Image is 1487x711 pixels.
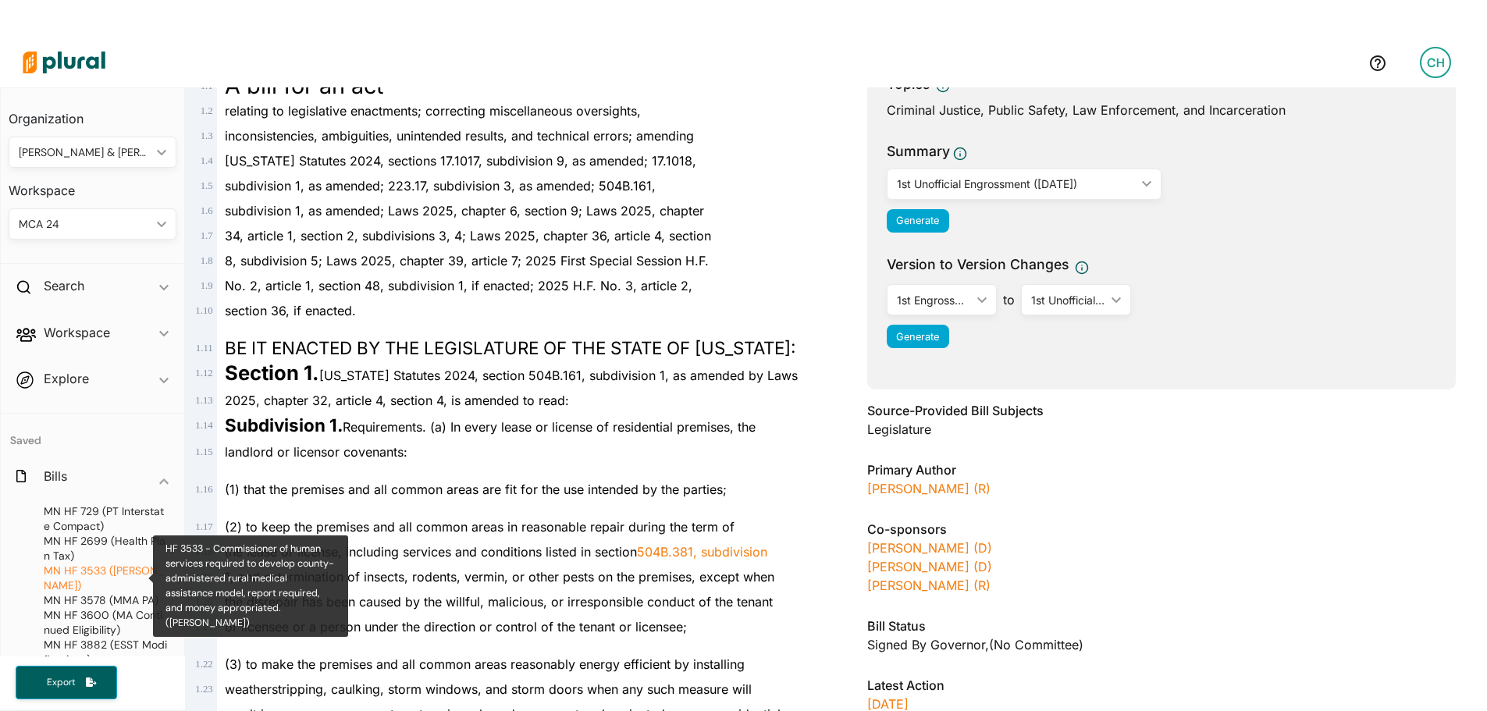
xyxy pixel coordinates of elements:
[225,519,735,535] span: (2) to keep the premises and all common areas in reasonable repair during the term of
[44,504,164,533] span: HF 729 (PT Interstate Compact)
[36,676,86,689] span: Export
[896,215,939,226] span: Generate
[44,608,162,637] span: HF 3600 (MA Continued Eligibility)
[867,520,1456,539] h3: Co-sponsors
[201,255,213,266] span: 1 . 8
[201,280,213,291] span: 1 . 9
[896,331,939,343] span: Generate
[201,130,213,141] span: 1 . 3
[225,656,745,672] span: (3) to make the premises and all common areas reasonably energy efficient by installing
[225,361,319,385] strong: Section 1.
[9,168,176,202] h3: Workspace
[44,563,165,592] span: HF 3533 ([PERSON_NAME])
[225,419,756,435] span: Requirements. (a) In every lease or license of residential premises, the
[195,305,212,316] span: 1 . 10
[897,292,971,308] div: 1st Engrossment ([DATE])
[16,666,117,699] button: Export
[64,593,158,607] span: HF 3578 (MMA PA)
[44,563,61,578] span: MN
[887,325,949,348] button: Generate
[201,105,213,116] span: 1 . 2
[867,401,1456,420] h3: Source-Provided Bill Subjects
[637,544,767,560] a: 504B.381, subdivision
[1031,292,1105,308] div: 1st Unofficial Engrossment ([DATE])
[887,101,1436,119] div: Criminal Justice, Public Safety, Law Enforcement, and Incarceration
[195,484,212,495] span: 1 . 16
[225,619,687,635] span: or licensee or a person under the direction or control of the tenant or licensee;
[24,593,169,608] a: MNHF 3578 (MMA PA)
[195,420,212,431] span: 1 . 14
[1,414,184,452] h4: Saved
[44,608,61,622] span: MN
[44,534,165,563] span: HF 2699 (Health Plan Tax)
[19,144,151,161] div: [PERSON_NAME] & [PERSON_NAME]
[195,395,212,406] span: 1 . 13
[1434,658,1471,695] iframe: Intercom live chat
[225,544,767,560] span: the lease or license, including services and conditions listed in section
[997,290,1021,309] span: to
[44,638,167,667] span: HF 3882 (ESST Modifications)
[201,155,213,166] span: 1 . 4
[201,230,213,241] span: 1 . 7
[867,617,1456,635] h3: Bill Status
[195,659,212,670] span: 1 . 22
[867,540,992,556] a: [PERSON_NAME] (D)
[225,482,727,497] span: (1) that the premises and all common areas are fit for the use intended by the parties;
[225,569,774,585] span: 1, and extermination of insects, rodents, vermin, or other pests on the premises, except when
[225,103,641,119] span: relating to legislative enactments; correcting miscellaneous oversights,
[225,414,343,435] strong: Subdivision 1.
[897,176,1136,192] div: 1st Unofficial Engrossment ([DATE])
[195,684,212,695] span: 1 . 23
[195,596,212,607] span: 1 . 20
[195,571,212,582] span: 1 . 19
[44,277,84,294] h2: Search
[44,467,67,485] h2: Bills
[225,178,656,194] span: subdivision 1, as amended; 223.17, subdivision 3, as amended; 504B.161,
[225,337,795,358] span: BE IT ENACTED BY THE LEGISLATURE OF THE STATE OF [US_STATE]:
[867,481,991,496] a: [PERSON_NAME] (R)
[24,563,169,593] a: MNHF 3533 ([PERSON_NAME])HF 3533 - Commissioner of human services required to develop county-admi...
[225,278,692,293] span: No. 2, article 1, section 48, subdivision 1, if enacted; 2025 H.F. No. 3, article 2,
[201,180,213,191] span: 1 . 5
[225,228,711,244] span: 34, article 1, section 2, subdivisions 3, 4; Laws 2025, chapter 36, article 4, section
[225,681,752,697] span: weatherstripping, caulking, storm windows, and storm doors when any such measure will
[867,559,992,574] a: [PERSON_NAME] (D)
[44,638,61,652] span: MN
[867,460,1456,479] h3: Primary Author
[44,504,61,518] span: MN
[225,393,569,408] span: 2025, chapter 32, article 4, section 4, is amended to read:
[24,534,169,563] a: MNHF 2699 (Health Plan Tax)
[44,593,61,607] span: MN
[195,546,212,557] span: 1 . 18
[24,608,169,638] a: MNHF 3600 (MA Continued Eligibility)
[887,209,949,233] button: Generate
[1420,47,1451,78] div: CH
[867,578,991,593] a: [PERSON_NAME] (R)
[195,368,212,379] span: 1 . 12
[195,621,212,632] span: 1 . 21
[44,324,110,341] h2: Workspace
[867,635,1456,654] div: Signed by Governor , (no committee)
[24,638,169,667] a: MNHF 3882 (ESST Modifications)
[24,504,169,534] a: MNHF 729 (PT Interstate Compact)
[44,534,61,548] span: MN
[225,203,704,219] span: subdivision 1, as amended; Laws 2025, chapter 6, section 9; Laws 2025, chapter
[225,253,709,268] span: 8, subdivision 5; Laws 2025, chapter 39, article 7; 2025 First Special Session H.F.
[225,444,407,460] span: landlord or licensor covenants:
[201,205,213,216] span: 1 . 6
[19,216,151,233] div: MCA 24
[195,446,212,457] span: 1 . 15
[9,35,119,90] img: Logo for Plural
[225,128,694,144] span: inconsistencies, ambiguities, unintended results, and technical errors; amending
[225,303,356,318] span: section 36, if enacted.
[1407,41,1464,84] a: CH
[196,343,213,354] span: 1 . 11
[887,141,950,162] h3: Summary
[225,368,798,383] span: [US_STATE] Statutes 2024, section 504B.161, subdivision 1, as amended by Laws
[44,370,89,387] h2: Explore
[9,96,176,130] h3: Organization
[195,521,212,532] span: 1 . 17
[225,153,696,169] span: [US_STATE] Statutes 2024, sections 17.1017, subdivision 9, as amended; 17.1018,
[887,254,1069,275] span: Version to Version Changes
[867,676,1456,695] h3: Latest Action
